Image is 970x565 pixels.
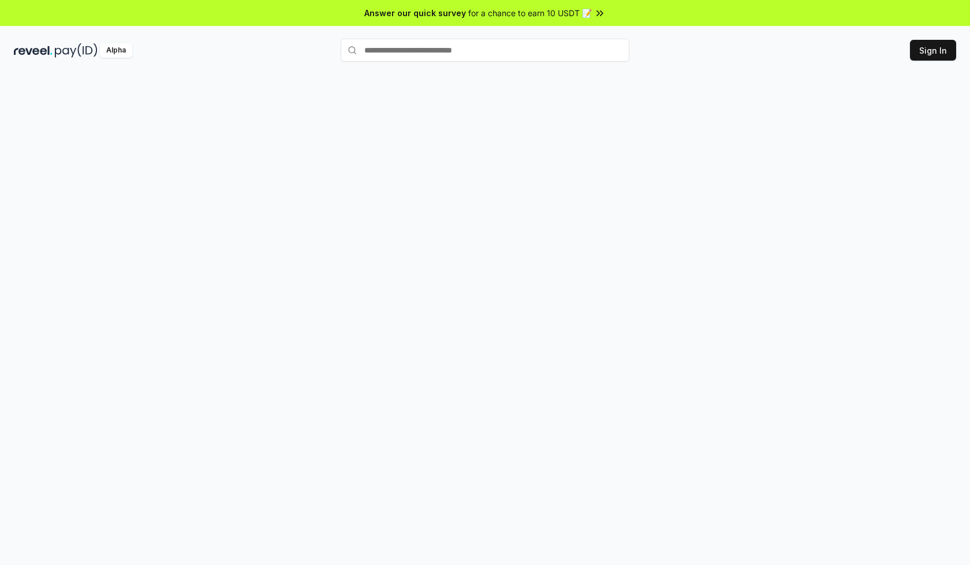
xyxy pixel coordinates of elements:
[468,7,592,19] span: for a chance to earn 10 USDT 📝
[55,43,98,58] img: pay_id
[100,43,132,58] div: Alpha
[364,7,466,19] span: Answer our quick survey
[14,43,53,58] img: reveel_dark
[910,40,956,61] button: Sign In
